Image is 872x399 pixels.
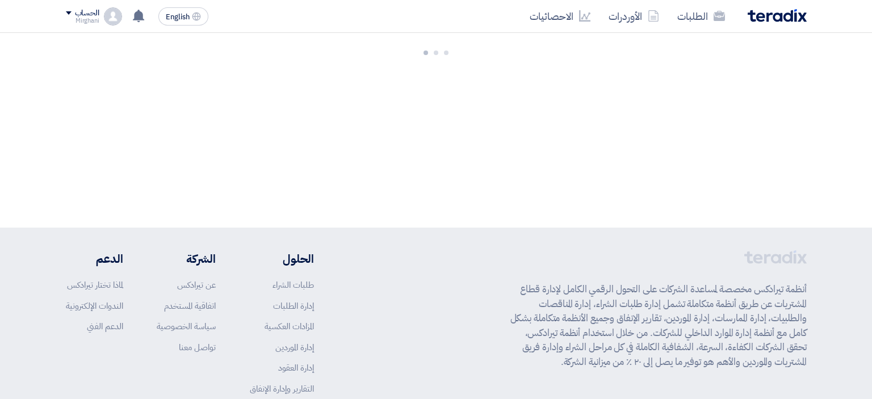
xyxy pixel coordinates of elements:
[157,250,216,267] li: الشركة
[166,13,190,21] span: English
[164,300,216,312] a: اتفاقية المستخدم
[179,341,216,354] a: تواصل معنا
[157,320,216,333] a: سياسة الخصوصية
[158,7,208,26] button: English
[748,9,807,22] img: Teradix logo
[668,3,734,30] a: الطلبات
[67,279,123,291] a: لماذا تختار تيرادكس
[104,7,122,26] img: profile_test.png
[265,320,314,333] a: المزادات العكسية
[250,383,314,395] a: التقارير وإدارة الإنفاق
[273,300,314,312] a: إدارة الطلبات
[272,279,314,291] a: طلبات الشراء
[275,341,314,354] a: إدارة الموردين
[521,3,599,30] a: الاحصائيات
[278,362,314,374] a: إدارة العقود
[250,250,314,267] li: الحلول
[75,9,99,18] div: الحساب
[177,279,216,291] a: عن تيرادكس
[66,18,99,24] div: Mirghani
[66,250,123,267] li: الدعم
[510,282,807,369] p: أنظمة تيرادكس مخصصة لمساعدة الشركات على التحول الرقمي الكامل لإدارة قطاع المشتريات عن طريق أنظمة ...
[599,3,668,30] a: الأوردرات
[87,320,123,333] a: الدعم الفني
[66,300,123,312] a: الندوات الإلكترونية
